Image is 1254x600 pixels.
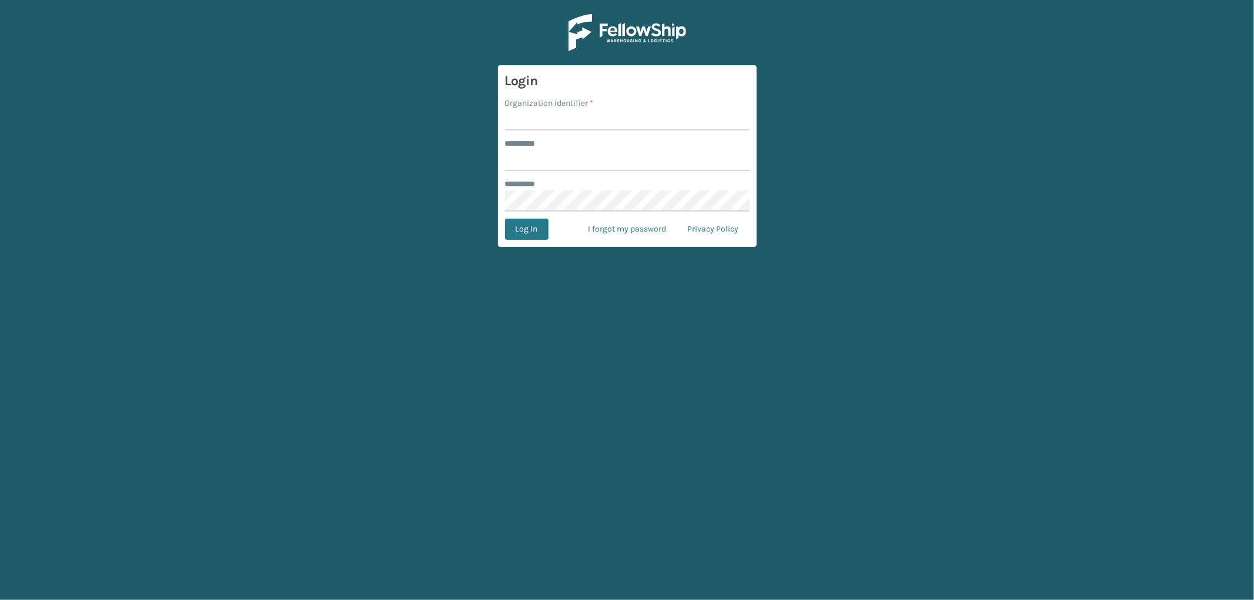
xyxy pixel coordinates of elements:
[505,219,549,240] button: Log In
[505,72,750,90] h3: Login
[677,219,750,240] a: Privacy Policy
[505,97,594,109] label: Organization Identifier
[569,14,686,51] img: Logo
[578,219,677,240] a: I forgot my password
